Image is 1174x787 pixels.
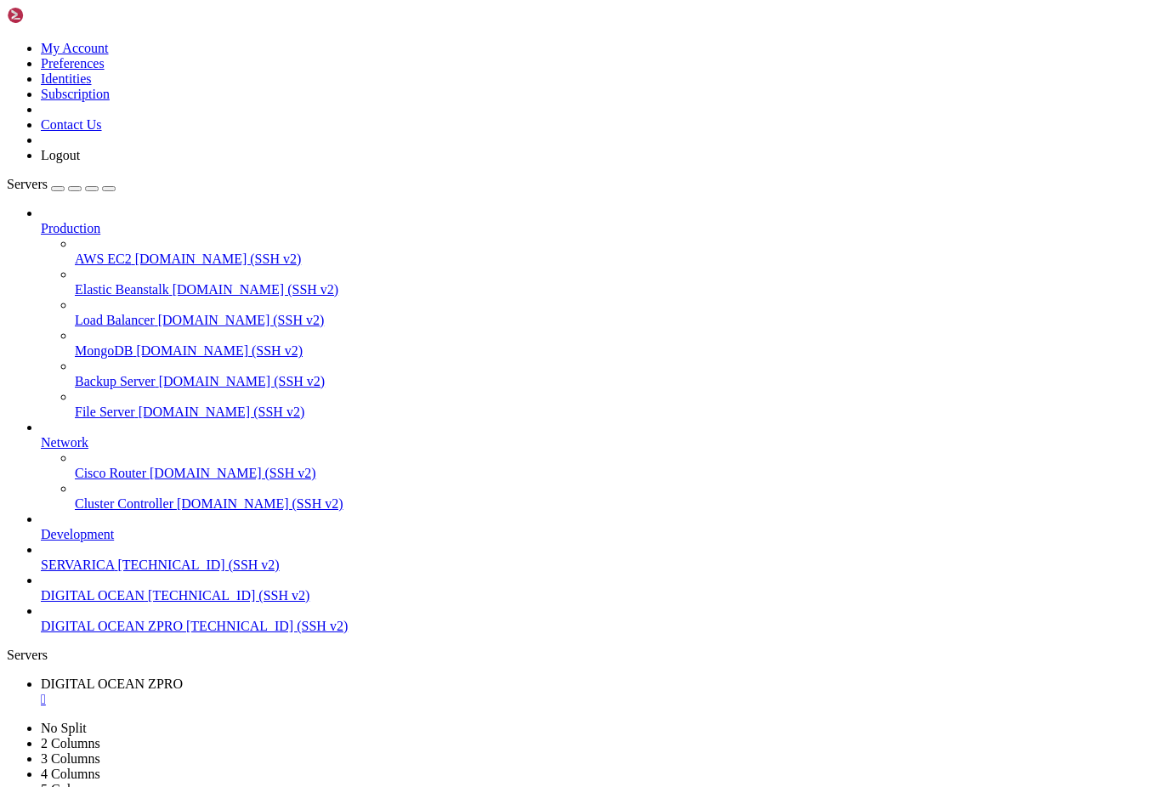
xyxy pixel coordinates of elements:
[41,87,110,101] a: Subscription
[75,313,1167,328] a: Load Balancer [DOMAIN_NAME] (SSH v2)
[75,343,133,358] span: MongoDB
[41,558,114,572] span: SERVARICA
[75,282,1167,297] a: Elastic Beanstalk [DOMAIN_NAME] (SSH v2)
[41,117,102,132] a: Contact Us
[41,56,105,71] a: Preferences
[343,368,350,382] div: (47, 25)
[41,221,100,235] span: Production
[75,405,1167,420] a: File Server [DOMAIN_NAME] (SSH v2)
[41,588,1167,603] a: DIGITAL OCEAN [TECHNICAL_ID] (SSH v2)
[7,93,953,108] x-row: System information as of [DATE] 19:44:10 -03 2025
[7,7,953,21] x-row: Welcome to Ubuntu 22.04.5 LTS (GNU/Linux 5.15.0-157-generic x86_64)
[75,466,1167,481] a: Cisco Router [DOMAIN_NAME] (SSH v2)
[7,177,116,191] a: Servers
[41,542,1167,573] li: SERVARICA [TECHNICAL_ID] (SSH v2)
[173,282,339,297] span: [DOMAIN_NAME] (SSH v2)
[75,359,1167,389] li: Backup Server [DOMAIN_NAME] (SSH v2)
[7,122,953,137] x-row: System load: 0.18 Processes: 140
[159,374,326,388] span: [DOMAIN_NAME] (SSH v2)
[41,420,1167,512] li: Network
[75,267,1167,297] li: Elastic Beanstalk [DOMAIN_NAME] (SSH v2)
[186,619,348,633] span: [TECHNICAL_ID] (SSH v2)
[117,558,279,572] span: [TECHNICAL_ID] (SSH v2)
[75,297,1167,328] li: Load Balancer [DOMAIN_NAME] (SSH v2)
[135,252,302,266] span: [DOMAIN_NAME] (SSH v2)
[7,50,953,65] x-row: * Management: [URL][DOMAIN_NAME]
[7,65,953,79] x-row: * Support: [URL][DOMAIN_NAME]
[75,252,1167,267] a: AWS EC2 [DOMAIN_NAME] (SSH v2)
[7,648,1167,663] div: Servers
[41,751,100,766] a: 3 Columns
[7,36,953,50] x-row: * Documentation: [URL][DOMAIN_NAME]
[41,603,1167,634] li: DIGITAL OCEAN ZPRO [TECHNICAL_ID] (SSH v2)
[41,721,87,735] a: No Split
[7,151,953,166] x-row: Memory usage: 15% IPv4 address for eth0: [TECHNICAL_ID]
[150,466,316,480] span: [DOMAIN_NAME] (SSH v2)
[41,41,109,55] a: My Account
[41,148,80,162] a: Logout
[41,692,1167,707] a: 
[7,195,953,209] x-row: Expanded Security Maintenance for Applications is not enabled.
[7,224,953,238] x-row: 0 updates can be applied immediately.
[7,368,953,382] x-row: root@ubuntu-s-2vcpu-8gb-160gb-intel-sfo2-01:~#
[41,512,1167,542] li: Development
[41,573,1167,603] li: DIGITAL OCEAN [TECHNICAL_ID] (SSH v2)
[177,496,343,511] span: [DOMAIN_NAME] (SSH v2)
[75,282,169,297] span: Elastic Beanstalk
[75,252,132,266] span: AWS EC2
[41,767,100,781] a: 4 Columns
[41,527,1167,542] a: Development
[7,296,953,310] x-row: New release '24.04.3 LTS' available.
[75,496,173,511] span: Cluster Controller
[41,71,92,86] a: Identities
[41,435,1167,450] a: Network
[41,736,100,750] a: 2 Columns
[41,619,1167,634] a: DIGITAL OCEAN ZPRO [TECHNICAL_ID] (SSH v2)
[75,466,146,480] span: Cisco Router
[75,343,1167,359] a: MongoDB [DOMAIN_NAME] (SSH v2)
[75,389,1167,420] li: File Server [DOMAIN_NAME] (SSH v2)
[139,405,305,419] span: [DOMAIN_NAME] (SSH v2)
[7,252,953,267] x-row: 16 additional security updates can be applied with ESM Apps.
[75,374,156,388] span: Backup Server
[7,177,48,191] span: Servers
[41,527,114,541] span: Development
[7,310,953,325] x-row: Run 'do-release-upgrade' to upgrade to it.
[75,313,155,327] span: Load Balancer
[41,558,1167,573] a: SERVARICA [TECHNICAL_ID] (SSH v2)
[41,619,183,633] span: DIGITAL OCEAN ZPRO
[75,405,135,419] span: File Server
[75,328,1167,359] li: MongoDB [DOMAIN_NAME] (SSH v2)
[7,267,953,281] x-row: Learn more about enabling ESM Apps service at [URL][DOMAIN_NAME]
[41,206,1167,420] li: Production
[148,588,309,603] span: [TECHNICAL_ID] (SSH v2)
[158,313,325,327] span: [DOMAIN_NAME] (SSH v2)
[7,354,953,368] x-row: Last login: [DATE] from [TECHNICAL_ID]
[41,588,145,603] span: DIGITAL OCEAN
[75,450,1167,481] li: Cisco Router [DOMAIN_NAME] (SSH v2)
[75,236,1167,267] li: AWS EC2 [DOMAIN_NAME] (SSH v2)
[136,343,303,358] span: [DOMAIN_NAME] (SSH v2)
[41,677,1167,707] a: DIGITAL OCEAN ZPRO
[7,166,953,180] x-row: Swap usage: 0% IPv4 address for eth0: [TECHNICAL_ID]
[7,7,105,24] img: Shellngn
[41,677,183,691] span: DIGITAL OCEAN ZPRO
[41,435,88,450] span: Network
[75,496,1167,512] a: Cluster Controller [DOMAIN_NAME] (SSH v2)
[75,374,1167,389] a: Backup Server [DOMAIN_NAME] (SSH v2)
[75,481,1167,512] li: Cluster Controller [DOMAIN_NAME] (SSH v2)
[41,221,1167,236] a: Production
[7,137,953,151] x-row: Usage of /: 6.0% of 154.88GB Users logged in: 0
